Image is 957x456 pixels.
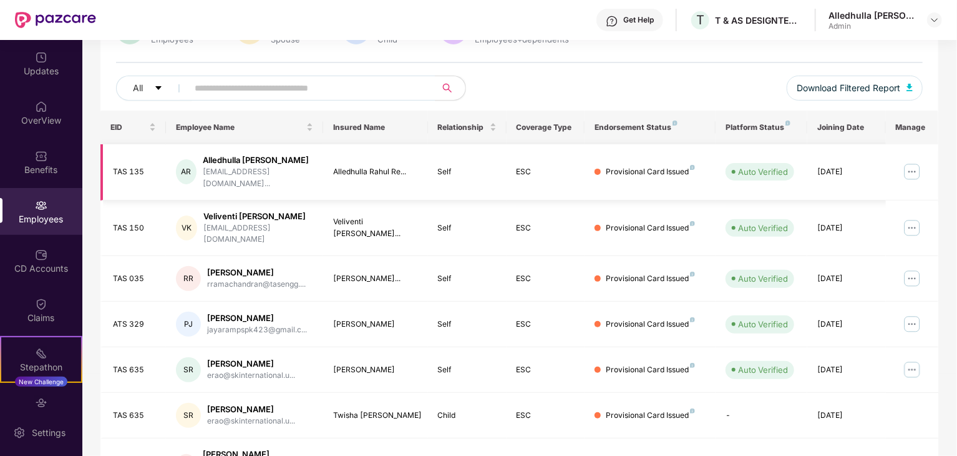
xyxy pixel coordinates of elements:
[207,267,306,279] div: [PERSON_NAME]
[438,166,497,178] div: Self
[323,111,428,144] th: Insured Name
[333,216,418,240] div: Veliventi [PERSON_NAME]...
[738,272,788,285] div: Auto Verified
[817,364,876,376] div: [DATE]
[517,364,575,376] div: ESC
[902,218,922,238] img: manageButton
[817,273,876,285] div: [DATE]
[690,272,695,277] img: svg+xml;base64,PHN2ZyB4bWxucz0iaHR0cDovL3d3dy53My5vcmcvMjAwMC9zdmciIHdpZHRoPSI4IiBoZWlnaHQ9IjgiIH...
[716,393,807,439] td: -
[176,312,201,337] div: PJ
[606,364,695,376] div: Provisional Card Issued
[333,319,418,330] div: [PERSON_NAME]
[738,364,788,376] div: Auto Verified
[435,76,466,101] button: search
[203,154,313,166] div: Alledhulla [PERSON_NAME]
[176,403,201,428] div: SR
[35,298,47,310] img: svg+xml;base64,PHN2ZyBpZD0iQ2xhaW0iIHhtbG5zPSJodHRwOi8vd3d3LnczLm9yZy8yMDAwL3N2ZyIgd2lkdGg9IjIwIi...
[902,314,922,334] img: manageButton
[438,122,487,132] span: Relationship
[828,9,916,21] div: Alledhulla [PERSON_NAME]
[817,319,876,330] div: [DATE]
[438,222,497,234] div: Self
[207,324,307,336] div: jayarampspk423@gmail.c...
[207,370,295,382] div: erao@skinternational.u...
[738,166,788,178] div: Auto Verified
[623,15,654,25] div: Get Help
[35,249,47,261] img: svg+xml;base64,PHN2ZyBpZD0iQ0RfQWNjb3VudHMiIGRhdGEtbmFtZT0iQ0QgQWNjb3VudHMiIHhtbG5zPSJodHRwOi8vd3...
[517,319,575,330] div: ESC
[113,319,156,330] div: ATS 329
[110,122,147,132] span: EID
[817,410,876,422] div: [DATE]
[176,159,197,184] div: AR
[28,427,69,439] div: Settings
[738,318,788,330] div: Auto Verified
[100,111,166,144] th: EID
[902,269,922,289] img: manageButton
[207,279,306,290] div: rramachandran@tasengg....
[113,273,156,285] div: TAS 035
[207,312,307,324] div: [PERSON_NAME]
[35,397,47,409] img: svg+xml;base64,PHN2ZyBpZD0iRW5kb3JzZW1lbnRzIiB4bWxucz0iaHR0cDovL3d3dy53My5vcmcvMjAwMC9zdmciIHdpZH...
[690,409,695,414] img: svg+xml;base64,PHN2ZyB4bWxucz0iaHR0cDovL3d3dy53My5vcmcvMjAwMC9zdmciIHdpZHRoPSI4IiBoZWlnaHQ9IjgiIH...
[207,358,295,370] div: [PERSON_NAME]
[15,377,67,387] div: New Challenge
[203,222,313,246] div: [EMAIL_ADDRESS][DOMAIN_NAME]
[35,199,47,212] img: svg+xml;base64,PHN2ZyBpZD0iRW1wbG95ZWVzIiB4bWxucz0iaHR0cDovL3d3dy53My5vcmcvMjAwMC9zdmciIHdpZHRoPS...
[807,111,886,144] th: Joining Date
[176,216,197,240] div: VK
[113,222,156,234] div: TAS 150
[203,166,313,190] div: [EMAIL_ADDRESS][DOMAIN_NAME]...
[902,360,922,380] img: manageButton
[176,122,304,132] span: Employee Name
[606,15,618,27] img: svg+xml;base64,PHN2ZyBpZD0iSGVscC0zMngzMiIgeG1sbnM9Imh0dHA6Ly93d3cudzMub3JnLzIwMDAvc3ZnIiB3aWR0aD...
[438,273,497,285] div: Self
[906,84,913,91] img: svg+xml;base64,PHN2ZyB4bWxucz0iaHR0cDovL3d3dy53My5vcmcvMjAwMC9zdmciIHhtbG5zOnhsaW5rPSJodHRwOi8vd3...
[35,101,47,113] img: svg+xml;base64,PHN2ZyBpZD0iSG9tZSIgeG1sbnM9Imh0dHA6Ly93d3cudzMub3JnLzIwMDAvc3ZnIiB3aWR0aD0iMjAiIG...
[517,166,575,178] div: ESC
[606,273,695,285] div: Provisional Card Issued
[207,415,295,427] div: erao@skinternational.u...
[595,122,706,132] div: Endorsement Status
[517,410,575,422] div: ESC
[785,121,790,126] img: svg+xml;base64,PHN2ZyB4bWxucz0iaHR0cDovL3d3dy53My5vcmcvMjAwMC9zdmciIHdpZHRoPSI4IiBoZWlnaHQ9IjgiIH...
[435,83,459,93] span: search
[35,347,47,360] img: svg+xml;base64,PHN2ZyB4bWxucz0iaHR0cDovL3d3dy53My5vcmcvMjAwMC9zdmciIHdpZHRoPSIyMSIgaGVpZ2h0PSIyMC...
[690,165,695,170] img: svg+xml;base64,PHN2ZyB4bWxucz0iaHR0cDovL3d3dy53My5vcmcvMjAwMC9zdmciIHdpZHRoPSI4IiBoZWlnaHQ9IjgiIH...
[715,14,802,26] div: T & AS DESIGNTECH SERVICES PRIVATE LIMITED
[930,15,940,25] img: svg+xml;base64,PHN2ZyBpZD0iRHJvcGRvd24tMzJ4MzIiIHhtbG5zPSJodHRwOi8vd3d3LnczLm9yZy8yMDAwL3N2ZyIgd2...
[696,12,704,27] span: T
[133,81,143,95] span: All
[690,317,695,322] img: svg+xml;base64,PHN2ZyB4bWxucz0iaHR0cDovL3d3dy53My5vcmcvMjAwMC9zdmciIHdpZHRoPSI4IiBoZWlnaHQ9IjgiIH...
[154,84,163,94] span: caret-down
[333,166,418,178] div: Alledhulla Rahul Re...
[438,364,497,376] div: Self
[176,266,201,291] div: RR
[333,364,418,376] div: [PERSON_NAME]
[15,12,96,28] img: New Pazcare Logo
[116,76,192,101] button: Allcaret-down
[690,363,695,368] img: svg+xml;base64,PHN2ZyB4bWxucz0iaHR0cDovL3d3dy53My5vcmcvMjAwMC9zdmciIHdpZHRoPSI4IiBoZWlnaHQ9IjgiIH...
[438,410,497,422] div: Child
[203,211,313,222] div: Veliventi [PERSON_NAME]
[176,357,201,382] div: SR
[817,166,876,178] div: [DATE]
[333,273,418,285] div: [PERSON_NAME]...
[673,121,678,126] img: svg+xml;base64,PHN2ZyB4bWxucz0iaHR0cDovL3d3dy53My5vcmcvMjAwMC9zdmciIHdpZHRoPSI4IiBoZWlnaHQ9IjgiIH...
[738,222,788,234] div: Auto Verified
[606,166,695,178] div: Provisional Card Issued
[787,76,923,101] button: Download Filtered Report
[828,21,916,31] div: Admin
[113,166,156,178] div: TAS 135
[166,111,323,144] th: Employee Name
[606,410,695,422] div: Provisional Card Issued
[35,51,47,64] img: svg+xml;base64,PHN2ZyBpZD0iVXBkYXRlZCIgeG1sbnM9Imh0dHA6Ly93d3cudzMub3JnLzIwMDAvc3ZnIiB3aWR0aD0iMj...
[507,111,585,144] th: Coverage Type
[35,150,47,162] img: svg+xml;base64,PHN2ZyBpZD0iQmVuZWZpdHMiIHhtbG5zPSJodHRwOi8vd3d3LnczLm9yZy8yMDAwL3N2ZyIgd2lkdGg9Ij...
[207,404,295,415] div: [PERSON_NAME]
[817,222,876,234] div: [DATE]
[726,122,797,132] div: Platform Status
[690,221,695,226] img: svg+xml;base64,PHN2ZyB4bWxucz0iaHR0cDovL3d3dy53My5vcmcvMjAwMC9zdmciIHdpZHRoPSI4IiBoZWlnaHQ9IjgiIH...
[333,410,418,422] div: Twisha [PERSON_NAME]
